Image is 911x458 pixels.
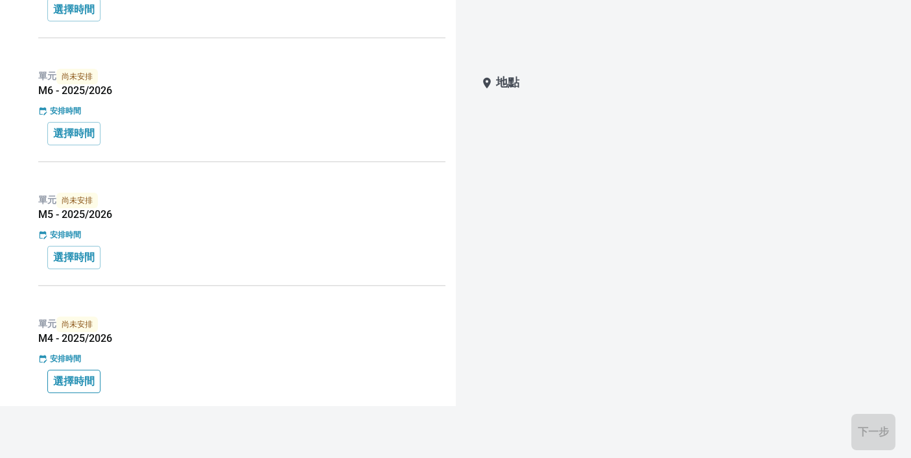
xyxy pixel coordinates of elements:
button: 選擇時間 [47,370,101,393]
p: 地點 [496,74,519,92]
span: 尚未安排 [56,317,98,332]
button: 選擇時間 [47,246,101,269]
p: 選擇時間 [53,2,95,18]
h5: M4 - 2025/2026 [38,332,445,345]
p: 選擇時間 [53,126,95,141]
span: 尚未安排 [56,69,98,84]
p: 安排時間 [50,353,81,365]
p: 安排時間 [50,229,81,241]
p: 單元 [38,193,445,208]
p: 單元 [38,317,445,332]
p: 選擇時間 [53,250,95,265]
h5: M6 - 2025/2026 [38,84,445,97]
button: 選擇時間 [47,122,101,145]
p: 單元 [38,69,445,84]
h5: M5 - 2025/2026 [38,208,445,221]
span: 尚未安排 [56,193,98,208]
p: 安排時間 [50,105,81,117]
p: 選擇時間 [53,374,95,389]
